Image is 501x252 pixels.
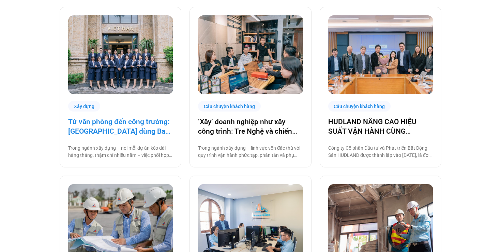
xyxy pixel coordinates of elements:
[68,117,173,136] a: Từ văn phòng đến công trường: [GEOGRAPHIC_DATA] dùng Base số hóa hệ thống quản trị
[198,101,261,112] div: Câu chuyện khách hàng
[328,145,433,159] p: Công ty Cổ phần Đầu tư và Phát triển Bất Động Sản HUDLAND được thành lập vào [DATE], là đơn vị th...
[198,117,303,136] a: ‘Xây’ doanh nghiệp như xây công trình: Tre Nghệ và chiến lược chuyển đổi từ gốc
[328,101,391,112] div: Câu chuyện khách hàng
[328,117,433,136] a: HUDLAND NÂNG CAO HIỆU SUẤT VẬN HÀNH CÙNG [DOMAIN_NAME]
[198,145,303,159] p: Trong ngành xây dựng – lĩnh vực vốn đặc thù với quy trình vận hành phức tạp, phân tán và phụ thuộ...
[68,101,100,112] div: Xây dựng
[68,145,173,159] p: Trong ngành xây dựng – nơi mỗi dự án kéo dài hàng tháng, thậm chí nhiều năm – việc phối hợp giữa ...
